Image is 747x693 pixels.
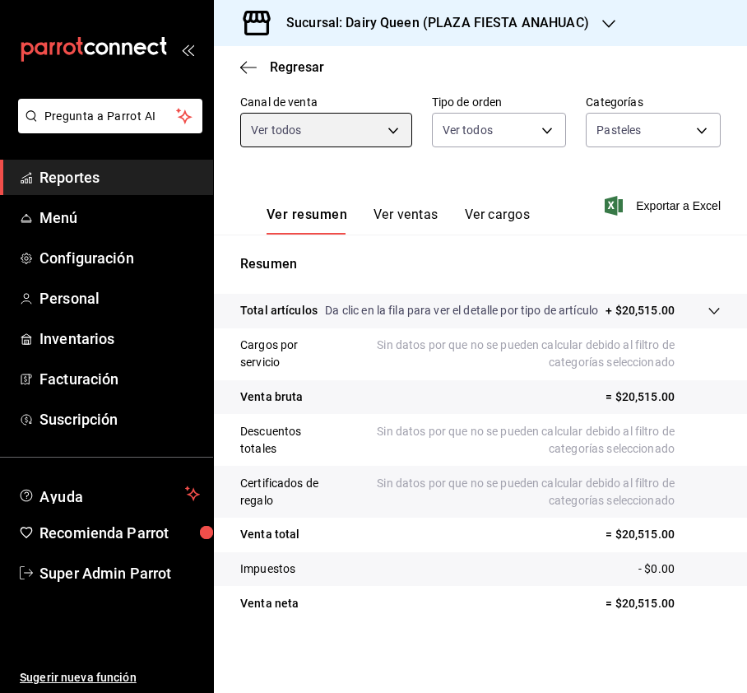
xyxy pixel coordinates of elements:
span: Recomienda Parrot [39,522,200,544]
label: Categorías [586,96,721,108]
p: Da clic en la fila para ver el detalle por tipo de artículo [325,302,598,319]
span: Configuración [39,247,200,269]
span: Pregunta a Parrot AI [44,108,177,125]
span: Ver todos [251,122,301,138]
span: Reportes [39,166,200,188]
p: - $0.00 [638,560,721,578]
a: Pregunta a Parrot AI [12,119,202,137]
button: Ver ventas [373,207,438,235]
p: = $20,515.00 [605,526,721,543]
span: Ver todos [443,122,493,138]
p: Resumen [240,254,721,274]
p: + $20,515.00 [605,302,675,319]
span: Menú [39,207,200,229]
button: Exportar a Excel [608,196,721,216]
button: Ver resumen [267,207,347,235]
p: Certificados de regalo [240,475,332,509]
p: Sin datos por que no se pueden calcular debido al filtro de categorías seleccionado [322,337,721,371]
span: Pasteles [596,122,641,138]
button: Ver cargos [465,207,531,235]
label: Tipo de orden [432,96,567,108]
span: Ayuda [39,484,179,504]
span: Suscripción [39,408,200,430]
p: Cargos por servicio [240,337,322,371]
p: Venta total [240,526,299,543]
button: Regresar [240,59,324,75]
span: Facturación [39,368,200,390]
p: Sin datos por que no se pueden calcular debido al filtro de categorías seleccionado [332,475,721,509]
span: Regresar [270,59,324,75]
p: Total artículos [240,302,318,319]
button: open_drawer_menu [181,43,194,56]
div: navigation tabs [267,207,530,235]
span: Super Admin Parrot [39,562,200,584]
p: Descuentos totales [240,423,322,458]
span: Sugerir nueva función [20,669,200,686]
p: Venta neta [240,595,299,612]
span: Personal [39,287,200,309]
p: Impuestos [240,560,295,578]
span: Inventarios [39,328,200,350]
p: Venta bruta [240,388,303,406]
p: = $20,515.00 [605,595,721,612]
label: Canal de venta [240,96,412,108]
p: Sin datos por que no se pueden calcular debido al filtro de categorías seleccionado [322,423,721,458]
p: = $20,515.00 [605,388,721,406]
button: Pregunta a Parrot AI [18,99,202,133]
h3: Sucursal: Dairy Queen (PLAZA FIESTA ANAHUAC) [273,13,589,33]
